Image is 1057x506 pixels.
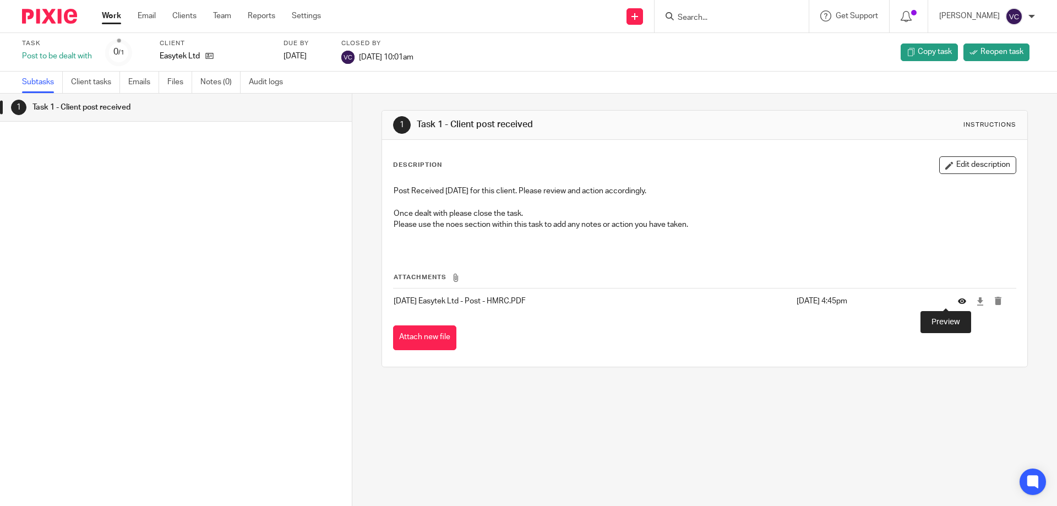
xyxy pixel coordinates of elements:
[172,10,197,21] a: Clients
[980,46,1023,57] span: Reopen task
[128,72,159,93] a: Emails
[359,53,413,61] span: [DATE] 10:01am
[32,99,238,116] h1: Task 1 - Client post received
[394,208,1015,219] p: Once dealt with please close the task.
[11,100,26,115] div: 1
[22,39,92,48] label: Task
[939,156,1016,174] button: Edit description
[1005,8,1023,25] img: svg%3E
[918,46,952,57] span: Copy task
[963,121,1016,129] div: Instructions
[113,46,124,58] div: 0
[138,10,156,21] a: Email
[22,9,77,24] img: Pixie
[160,39,270,48] label: Client
[22,72,63,93] a: Subtasks
[284,39,328,48] label: Due by
[341,51,355,64] img: svg%3E
[213,10,231,21] a: Team
[118,50,124,56] small: /1
[797,296,941,307] p: [DATE] 4:45pm
[167,72,192,93] a: Files
[963,43,1029,61] a: Reopen task
[394,186,1015,197] p: Post Received [DATE] for this client. Please review and action accordingly.
[393,161,442,170] p: Description
[160,51,200,62] p: Easytek Ltd
[292,10,321,21] a: Settings
[976,296,984,307] a: Download
[22,51,92,62] div: Post to be dealt with
[677,13,776,23] input: Search
[901,43,958,61] a: Copy task
[248,10,275,21] a: Reports
[249,72,291,93] a: Audit logs
[393,325,456,350] button: Attach new file
[836,12,878,20] span: Get Support
[284,51,328,62] div: [DATE]
[71,72,120,93] a: Client tasks
[394,296,791,307] p: [DATE] Easytek Ltd - Post - HMRC.PDF
[200,72,241,93] a: Notes (0)
[417,119,728,130] h1: Task 1 - Client post received
[939,10,1000,21] p: [PERSON_NAME]
[102,10,121,21] a: Work
[341,39,413,48] label: Closed by
[394,219,1015,230] p: Please use the noes section within this task to add any notes or action you have taken.
[394,274,446,280] span: Attachments
[393,116,411,134] div: 1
